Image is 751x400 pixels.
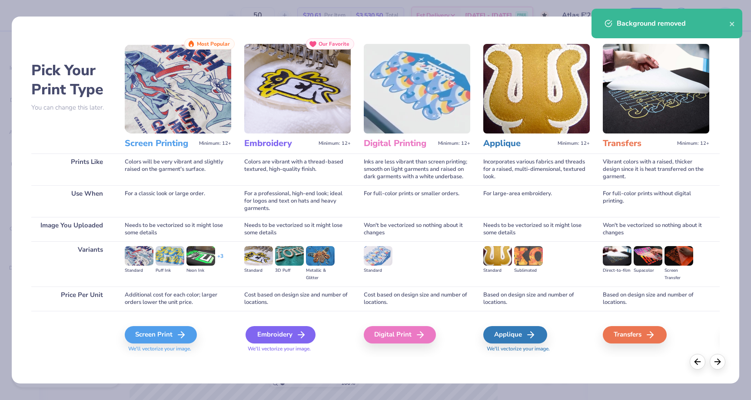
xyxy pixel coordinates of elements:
[244,138,315,149] h3: Embroidery
[244,185,351,217] div: For a professional, high-end look; ideal for logos and text on hats and heavy garments.
[125,44,231,133] img: Screen Printing
[306,267,335,282] div: Metallic & Glitter
[665,246,693,265] img: Screen Transfer
[603,217,709,241] div: Won't be vectorized so nothing about it changes
[244,44,351,133] img: Embroidery
[319,140,351,147] span: Minimum: 12+
[244,287,351,311] div: Cost based on design size and number of locations.
[156,246,184,265] img: Puff Ink
[483,217,590,241] div: Needs to be vectorized so it might lose some details
[31,241,112,286] div: Variants
[364,267,392,274] div: Standard
[483,326,547,343] div: Applique
[125,185,231,217] div: For a classic look or large order.
[319,41,349,47] span: Our Favorite
[275,246,304,265] img: 3D Puff
[634,246,662,265] img: Supacolor
[364,246,392,265] img: Standard
[514,267,543,274] div: Sublimated
[246,326,316,343] div: Embroidery
[558,140,590,147] span: Minimum: 12+
[483,185,590,217] div: For large-area embroidery.
[244,246,273,265] img: Standard
[156,267,184,274] div: Puff Ink
[217,253,223,267] div: + 3
[483,153,590,185] div: Incorporates various fabrics and threads for a raised, multi-dimensional, textured look.
[306,246,335,265] img: Metallic & Glitter
[125,267,153,274] div: Standard
[197,41,230,47] span: Most Popular
[483,287,590,311] div: Based on design size and number of locations.
[364,185,470,217] div: For full-color prints or smaller orders.
[483,345,590,353] span: We'll vectorize your image.
[483,138,554,149] h3: Applique
[603,185,709,217] div: For full-color prints without digital printing.
[244,345,351,353] span: We'll vectorize your image.
[729,18,735,29] button: close
[244,217,351,241] div: Needs to be vectorized so it might lose some details
[438,140,470,147] span: Minimum: 12+
[364,326,436,343] div: Digital Print
[125,217,231,241] div: Needs to be vectorized so it might lose some details
[125,326,197,343] div: Screen Print
[125,153,231,185] div: Colors will be very vibrant and slightly raised on the garment's surface.
[617,18,729,29] div: Background removed
[483,44,590,133] img: Applique
[603,138,674,149] h3: Transfers
[31,153,112,185] div: Prints Like
[31,185,112,217] div: Use When
[275,267,304,274] div: 3D Puff
[125,246,153,265] img: Standard
[634,267,662,274] div: Supacolor
[244,267,273,274] div: Standard
[186,267,215,274] div: Neon Ink
[186,246,215,265] img: Neon Ink
[603,44,709,133] img: Transfers
[125,138,196,149] h3: Screen Printing
[364,138,435,149] h3: Digital Printing
[603,153,709,185] div: Vibrant colors with a raised, thicker design since it is heat transferred on the garment.
[603,287,709,311] div: Based on design size and number of locations.
[677,140,709,147] span: Minimum: 12+
[31,287,112,311] div: Price Per Unit
[483,246,512,265] img: Standard
[364,44,470,133] img: Digital Printing
[603,267,631,274] div: Direct-to-film
[603,246,631,265] img: Direct-to-film
[244,153,351,185] div: Colors are vibrant with a thread-based textured, high-quality finish.
[603,326,667,343] div: Transfers
[364,217,470,241] div: Won't be vectorized so nothing about it changes
[125,345,231,353] span: We'll vectorize your image.
[31,61,112,99] h2: Pick Your Print Type
[31,217,112,241] div: Image You Uploaded
[483,267,512,274] div: Standard
[364,153,470,185] div: Inks are less vibrant than screen printing; smooth on light garments and raised on dark garments ...
[514,246,543,265] img: Sublimated
[199,140,231,147] span: Minimum: 12+
[125,287,231,311] div: Additional cost for each color; larger orders lower the unit price.
[31,104,112,111] p: You can change this later.
[364,287,470,311] div: Cost based on design size and number of locations.
[665,267,693,282] div: Screen Transfer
